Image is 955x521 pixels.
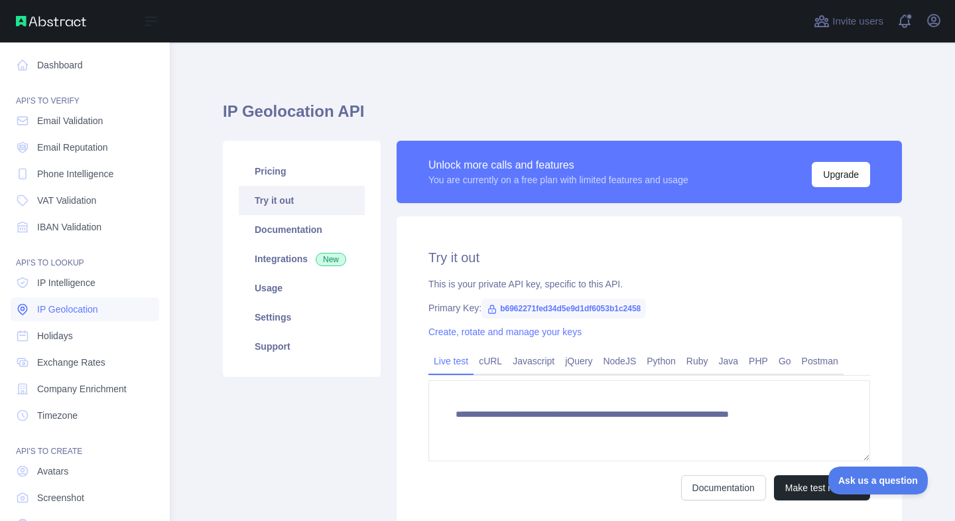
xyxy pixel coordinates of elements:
[37,194,96,207] span: VAT Validation
[11,188,159,212] a: VAT Validation
[316,253,346,266] span: New
[37,303,98,316] span: IP Geolocation
[560,350,598,372] a: jQuery
[37,491,84,504] span: Screenshot
[428,248,870,267] h2: Try it out
[11,459,159,483] a: Avatars
[428,157,688,173] div: Unlock more calls and features
[681,475,766,500] a: Documentation
[681,350,714,372] a: Ruby
[239,215,365,244] a: Documentation
[11,242,159,268] div: API'S TO LOOKUP
[743,350,773,372] a: PHP
[11,377,159,401] a: Company Enrichment
[773,350,796,372] a: Go
[11,53,159,77] a: Dashboard
[714,350,744,372] a: Java
[16,16,86,27] img: Abstract API
[239,303,365,332] a: Settings
[37,276,95,289] span: IP Intelligence
[11,80,159,106] div: API'S TO VERIFY
[239,186,365,215] a: Try it out
[428,350,474,372] a: Live test
[828,467,928,494] iframe: Toggle Customer Support
[37,465,68,478] span: Avatars
[239,244,365,273] a: Integrations New
[11,109,159,133] a: Email Validation
[812,162,870,187] button: Upgrade
[11,215,159,239] a: IBAN Validation
[11,486,159,510] a: Screenshot
[11,324,159,348] a: Holidays
[641,350,681,372] a: Python
[37,409,78,422] span: Timezone
[37,220,101,234] span: IBAN Validation
[474,350,507,372] a: cURL
[37,329,73,342] span: Holidays
[428,327,582,337] a: Create, rotate and manage your keys
[11,271,159,295] a: IP Intelligence
[37,141,108,154] span: Email Reputation
[11,162,159,186] a: Phone Intelligence
[11,297,159,321] a: IP Geolocation
[37,114,103,127] span: Email Validation
[598,350,641,372] a: NodeJS
[507,350,560,372] a: Javascript
[774,475,870,500] button: Make test request
[223,101,902,133] h1: IP Geolocation API
[481,299,646,319] span: b6962271fed34d5e9d1df6053b1c2458
[11,430,159,457] div: API'S TO CREATE
[239,157,365,186] a: Pricing
[811,11,886,32] button: Invite users
[428,301,870,315] div: Primary Key:
[239,273,365,303] a: Usage
[428,173,688,186] div: You are currently on a free plan with limited features and usage
[428,277,870,291] div: This is your private API key, specific to this API.
[239,332,365,361] a: Support
[11,350,159,374] a: Exchange Rates
[11,404,159,427] a: Timezone
[832,14,883,29] span: Invite users
[37,356,105,369] span: Exchange Rates
[37,167,113,181] span: Phone Intelligence
[11,135,159,159] a: Email Reputation
[796,350,844,372] a: Postman
[37,382,127,396] span: Company Enrichment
